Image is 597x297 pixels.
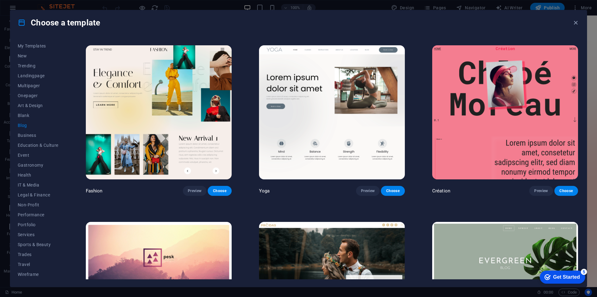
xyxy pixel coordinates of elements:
[18,101,58,110] button: Art & Design
[18,123,58,128] span: Blog
[18,51,58,61] button: New
[18,200,58,210] button: Non-Profit
[18,220,58,230] button: Portfolio
[18,140,58,150] button: Education & Culture
[213,188,226,193] span: Choose
[554,186,578,196] button: Choose
[188,188,201,193] span: Preview
[18,269,58,279] button: Wireframe
[432,188,450,194] p: Création
[18,103,58,108] span: Art & Design
[18,63,58,68] span: Trending
[18,163,58,168] span: Gastronomy
[18,153,58,158] span: Event
[18,262,58,267] span: Travel
[18,173,58,178] span: Health
[18,53,58,58] span: New
[18,110,58,120] button: Blank
[18,143,58,148] span: Education & Culture
[18,81,58,91] button: Multipager
[18,240,58,250] button: Sports & Beauty
[18,83,58,88] span: Multipager
[18,182,58,187] span: IT & Media
[381,186,405,196] button: Choose
[18,71,58,81] button: Landingpage
[46,1,52,7] div: 5
[18,43,58,48] span: My Templates
[432,45,578,179] img: Création
[259,45,405,179] img: Yoga
[18,192,58,197] span: Legal & Finance
[18,61,58,71] button: Trending
[18,212,58,217] span: Performance
[18,120,58,130] button: Blog
[18,202,58,207] span: Non-Profit
[86,188,103,194] p: Fashion
[18,170,58,180] button: Health
[386,188,400,193] span: Choose
[559,188,573,193] span: Choose
[356,186,380,196] button: Preview
[361,188,375,193] span: Preview
[18,259,58,269] button: Travel
[208,186,231,196] button: Choose
[18,41,58,51] button: My Templates
[534,188,548,193] span: Preview
[183,186,206,196] button: Preview
[5,3,50,16] div: Get Started 5 items remaining, 0% complete
[18,133,58,138] span: Business
[18,210,58,220] button: Performance
[18,130,58,140] button: Business
[18,252,58,257] span: Trades
[18,272,58,277] span: Wireframe
[529,186,553,196] button: Preview
[18,7,45,12] div: Get Started
[18,180,58,190] button: IT & Media
[18,93,58,98] span: Onepager
[86,45,232,179] img: Fashion
[18,232,58,237] span: Services
[18,230,58,240] button: Services
[18,150,58,160] button: Event
[18,250,58,259] button: Trades
[18,222,58,227] span: Portfolio
[18,160,58,170] button: Gastronomy
[18,113,58,118] span: Blank
[18,190,58,200] button: Legal & Finance
[18,18,100,28] h4: Choose a template
[18,73,58,78] span: Landingpage
[18,242,58,247] span: Sports & Beauty
[259,188,270,194] p: Yoga
[18,91,58,101] button: Onepager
